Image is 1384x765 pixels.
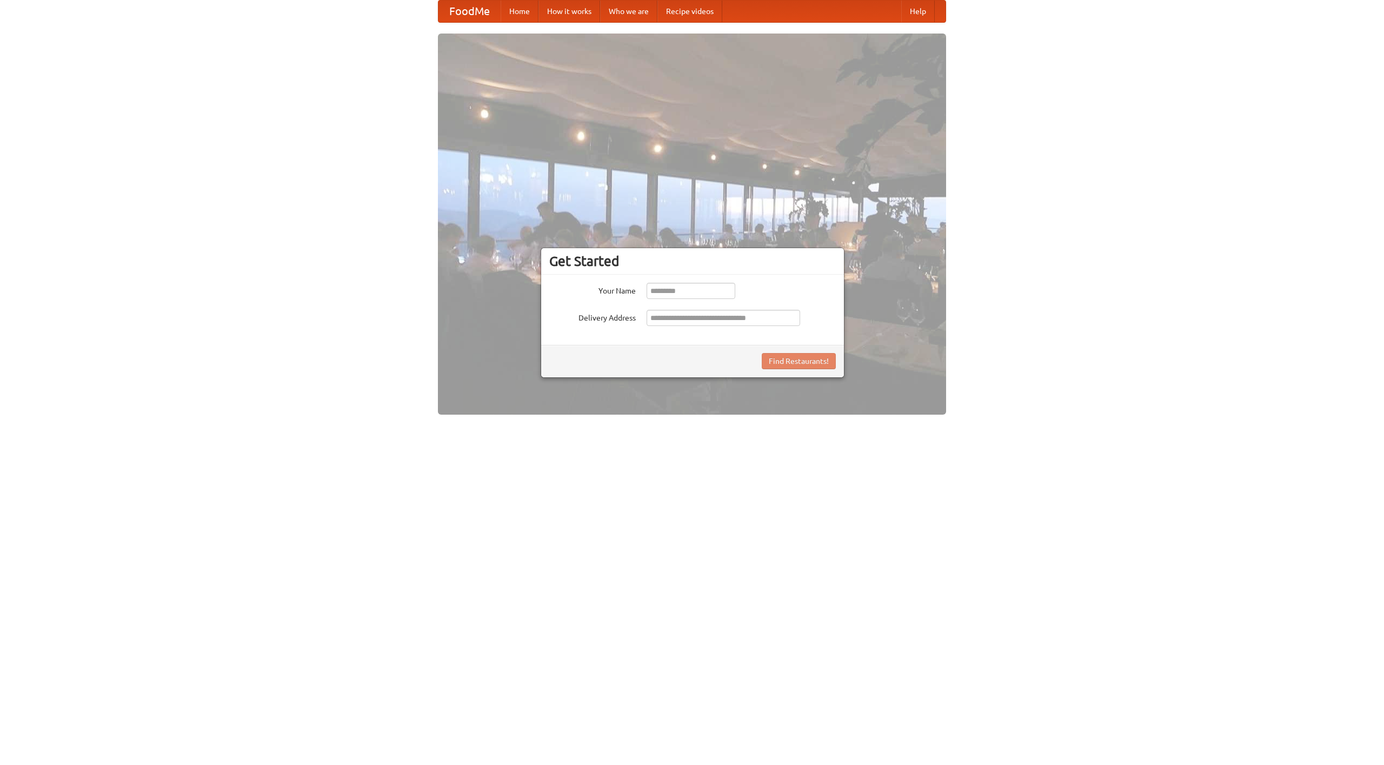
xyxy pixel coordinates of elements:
h3: Get Started [549,253,836,269]
button: Find Restaurants! [762,353,836,369]
a: Home [501,1,538,22]
a: Help [901,1,935,22]
a: How it works [538,1,600,22]
a: Recipe videos [657,1,722,22]
label: Your Name [549,283,636,296]
a: FoodMe [438,1,501,22]
label: Delivery Address [549,310,636,323]
a: Who we are [600,1,657,22]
